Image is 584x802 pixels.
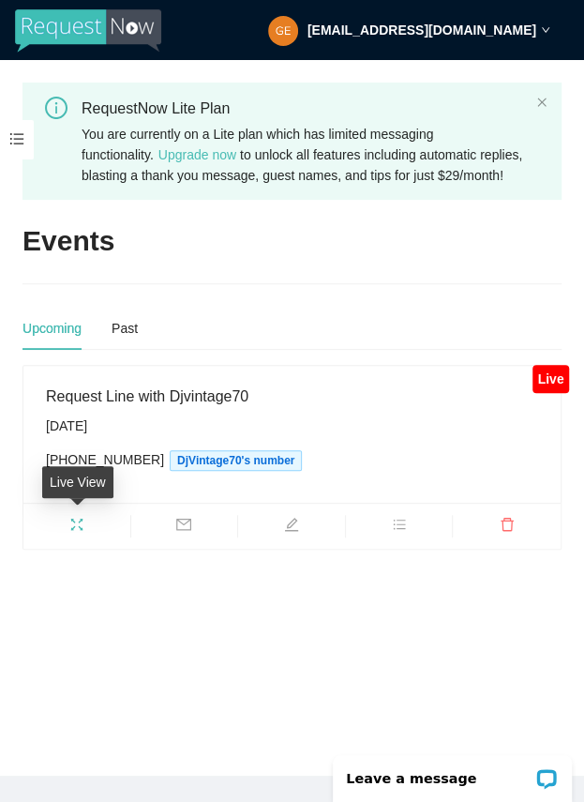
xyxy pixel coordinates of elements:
[238,517,345,537] span: edit
[22,222,114,261] h2: Events
[170,450,302,471] span: DjVintage70's number
[536,97,547,109] button: close
[23,517,130,537] span: fullscreen
[321,743,584,802] iframe: LiveChat chat widget
[541,25,550,35] span: down
[131,517,238,537] span: mail
[532,365,569,393] div: Live
[307,23,536,38] strong: [EMAIL_ADDRESS][DOMAIN_NAME]
[346,517,453,537] span: bars
[42,466,113,498] div: Live View
[112,318,138,339] div: Past
[46,449,538,471] div: [PHONE_NUMBER]
[46,416,538,436] div: [DATE]
[536,97,547,108] span: close
[453,517,561,537] span: delete
[82,97,529,120] div: RequestNow Lite Plan
[15,9,161,53] img: RequestNow
[45,97,67,119] span: info-circle
[82,127,522,183] span: You are currently on a Lite plan which has limited messaging functionality. to unlock all feature...
[46,385,538,408] div: Request Line with Djvintage70
[268,16,298,46] img: 1fe5d526407af922113c824e46c4555e
[22,318,82,339] div: Upcoming
[158,147,236,162] a: Upgrade now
